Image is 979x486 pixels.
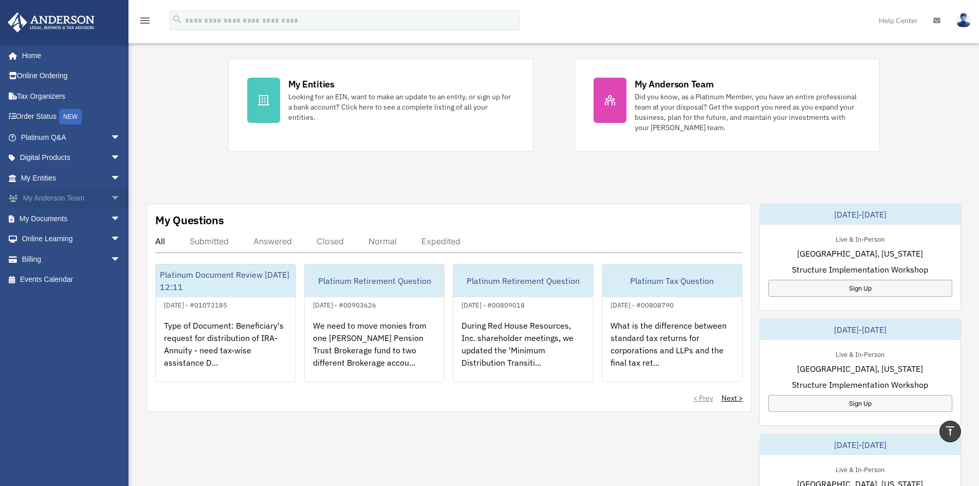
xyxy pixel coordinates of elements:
a: Next > [722,393,743,403]
a: My Anderson Team Did you know, as a Platinum Member, you have an entire professional team at your... [575,59,880,152]
div: Platinum Retirement Question [305,264,445,297]
a: Sign Up [768,395,952,412]
div: [DATE] - #00903626 [305,299,384,310]
div: My Entities [288,78,335,91]
a: Sign Up [768,280,952,297]
span: arrow_drop_down [110,249,131,270]
i: search [172,14,183,25]
span: arrow_drop_down [110,127,131,148]
div: Platinum Document Review [DATE] 12:11 [156,264,295,297]
a: Events Calendar [7,269,136,290]
a: Online Learningarrow_drop_down [7,229,136,249]
div: Live & In-Person [827,463,893,474]
img: User Pic [956,13,971,28]
a: Billingarrow_drop_down [7,249,136,269]
i: menu [139,14,151,27]
div: What is the difference between standard tax returns for corporations and LLPs and the final tax r... [602,311,742,391]
a: Platinum Q&Aarrow_drop_down [7,127,136,148]
a: Platinum Document Review [DATE] 12:11[DATE] - #01073185Type of Document: Beneficiary's request fo... [155,264,296,382]
a: Home [7,45,131,66]
span: [GEOGRAPHIC_DATA], [US_STATE] [797,247,923,260]
div: Expedited [421,236,460,246]
div: My Anderson Team [635,78,714,91]
a: My Entitiesarrow_drop_down [7,168,136,188]
div: Closed [317,236,344,246]
div: Live & In-Person [827,233,893,244]
span: Structure Implementation Workshop [792,263,928,276]
div: Platinum Tax Question [602,264,742,297]
div: [DATE] - #01073185 [156,299,235,310]
span: [GEOGRAPHIC_DATA], [US_STATE] [797,363,923,375]
span: arrow_drop_down [110,229,131,250]
a: Order StatusNEW [7,106,136,128]
a: Tax Organizers [7,86,136,106]
div: [DATE]-[DATE] [760,435,960,455]
div: During Red House Resources, Inc. shareholder meetings, we updated the 'Minimum Distribution Trans... [453,311,593,391]
a: menu [139,18,151,27]
div: Type of Document: Beneficiary's request for distribution of IRA-Annuity - need tax-wise assistanc... [156,311,295,391]
a: My Anderson Teamarrow_drop_down [7,188,136,209]
span: arrow_drop_down [110,168,131,189]
img: Anderson Advisors Platinum Portal [5,12,98,32]
div: My Questions [155,212,224,228]
div: [DATE] - #00808790 [602,299,682,310]
span: Structure Implementation Workshop [792,379,928,391]
i: vertical_align_top [944,425,956,437]
div: NEW [59,109,82,124]
a: Digital Productsarrow_drop_down [7,148,136,168]
a: Platinum Retirement Question[DATE] - #00809018During Red House Resources, Inc. shareholder meetin... [453,264,594,382]
a: vertical_align_top [939,421,961,442]
div: Platinum Retirement Question [453,264,593,297]
div: Submitted [190,236,229,246]
div: Did you know, as a Platinum Member, you have an entire professional team at your disposal? Get th... [635,92,861,133]
span: arrow_drop_down [110,208,131,229]
div: We need to move monies from one [PERSON_NAME] Pension Trust Brokerage fund to two different Broke... [305,311,445,391]
a: Platinum Retirement Question[DATE] - #00903626We need to move monies from one [PERSON_NAME] Pensi... [304,264,445,382]
div: [DATE] - #00809018 [453,299,533,310]
span: arrow_drop_down [110,148,131,169]
div: [DATE]-[DATE] [760,204,960,225]
a: My Documentsarrow_drop_down [7,208,136,229]
div: Normal [368,236,397,246]
span: arrow_drop_down [110,188,131,209]
div: All [155,236,165,246]
a: My Entities Looking for an EIN, want to make an update to an entity, or sign up for a bank accoun... [228,59,533,152]
div: Looking for an EIN, want to make an update to an entity, or sign up for a bank account? Click her... [288,92,514,122]
a: Online Ordering [7,66,136,86]
div: [DATE]-[DATE] [760,319,960,340]
div: Live & In-Person [827,348,893,359]
a: Platinum Tax Question[DATE] - #00808790What is the difference between standard tax returns for co... [602,264,743,382]
div: Answered [253,236,292,246]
